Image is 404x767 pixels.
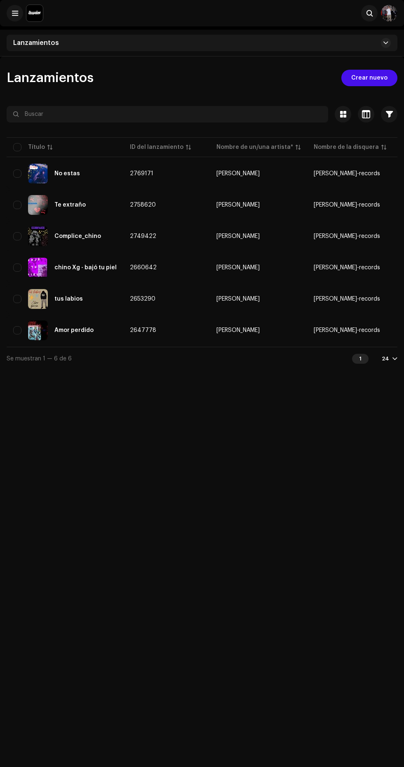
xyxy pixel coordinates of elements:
img: 31eca78b-10b3-4a7f-8e6d-b97868dc19ee [28,258,48,278]
span: 2660642 [130,265,157,271]
div: Nombre de un/una artista* [216,143,293,151]
span: Garcia-records [314,233,380,239]
div: 24 [382,355,389,362]
span: Lanzamientos [13,40,59,46]
input: Buscar [7,106,328,122]
img: 10370c6a-d0e2-4592-b8a2-38f444b0ca44 [26,5,43,21]
div: chino Xg - bajó tu piel [54,265,117,271]
span: 2647778 [130,327,156,333]
div: ID del lanzamiento [130,143,183,151]
div: Amor perdído [54,327,94,333]
span: 2653290 [130,296,155,302]
div: tus labios [54,296,83,302]
img: 35369970-c1bf-43cd-ace0-63d52b3a0066 [28,195,48,215]
div: No estas [54,171,80,176]
span: Chino-garcia [216,296,301,302]
span: Crear nuevo [351,70,388,86]
span: Garcia-records [314,327,380,333]
div: 1 [352,354,369,364]
div: [PERSON_NAME] [216,265,260,271]
img: f4ff6c16-3cef-48c9-a853-4affad234973 [28,320,48,340]
img: ae310f1e-1a45-4d06-894f-c83e5842cb2e [28,164,48,184]
div: Nombre de la disquera [314,143,379,151]
span: Chino-garcia [216,327,301,333]
span: 2758620 [130,202,156,208]
div: [PERSON_NAME] [216,171,260,176]
span: Chino-garcia [216,265,301,271]
div: Te extraño [54,202,86,208]
div: Complice_chino [54,233,101,239]
div: [PERSON_NAME] [216,327,260,333]
span: Lanzamientos [7,71,94,85]
button: Crear nuevo [341,70,397,86]
span: 2749422 [130,233,156,239]
div: [PERSON_NAME] [216,202,260,208]
img: 08c4e924-9ca0-40a3-b663-c2fc25675837 [381,5,397,21]
img: 2148fb1d-80d3-4aff-ac12-3cd4bf5269ff [28,289,48,309]
span: Chino-garcia [216,171,301,176]
div: [PERSON_NAME] [216,296,260,302]
span: Garcia-records [314,265,380,271]
span: Garcia-records [314,296,380,302]
span: 2769171 [130,171,153,176]
img: b61f20d3-5632-4305-b244-bed4d824739d [28,226,48,246]
div: [PERSON_NAME] [216,233,260,239]
span: Chino-garcia [216,202,301,208]
span: Chino-garcia [216,233,301,239]
span: Se muestran 1 — 6 de 6 [7,356,72,362]
span: Garcia-records [314,202,380,208]
div: Título [28,143,45,151]
span: Garcia-records [314,171,380,176]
